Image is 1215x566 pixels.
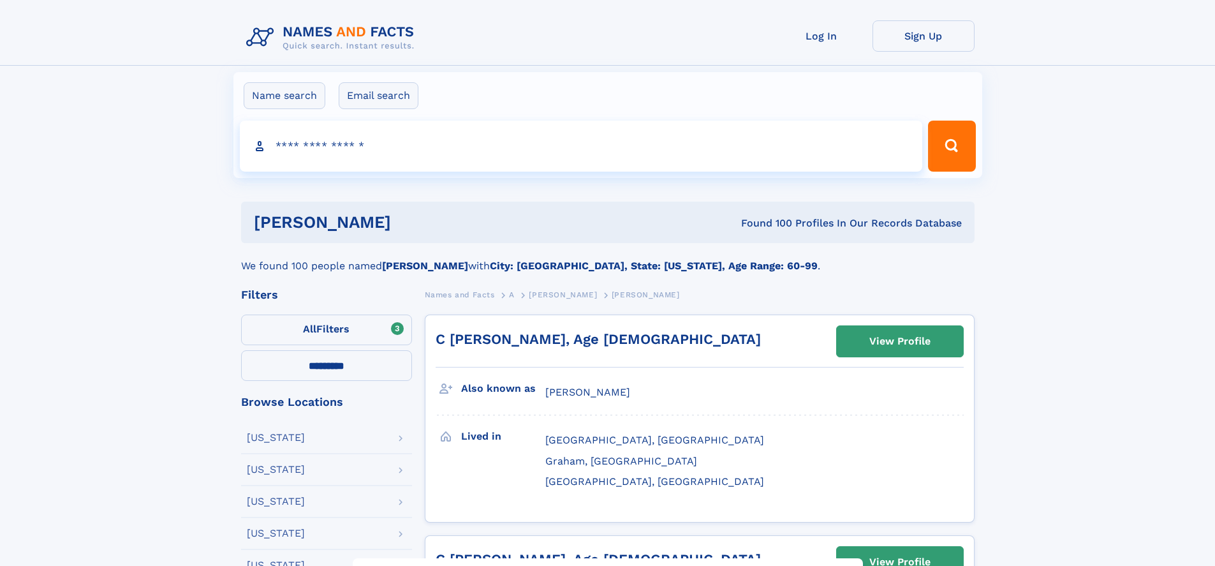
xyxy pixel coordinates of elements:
div: [US_STATE] [247,496,305,507]
span: [PERSON_NAME] [612,290,680,299]
div: [US_STATE] [247,528,305,539]
b: City: [GEOGRAPHIC_DATA], State: [US_STATE], Age Range: 60-99 [490,260,818,272]
span: A [509,290,515,299]
label: Filters [241,315,412,345]
span: [PERSON_NAME] [545,386,630,398]
div: Browse Locations [241,396,412,408]
a: C [PERSON_NAME], Age [DEMOGRAPHIC_DATA] [436,331,761,347]
a: [PERSON_NAME] [529,287,597,302]
div: We found 100 people named with . [241,243,975,274]
a: Log In [770,20,873,52]
label: Email search [339,82,418,109]
div: Filters [241,289,412,301]
div: Found 100 Profiles In Our Records Database [566,216,962,230]
span: Graham, [GEOGRAPHIC_DATA] [545,455,697,467]
input: search input [240,121,923,172]
a: A [509,287,515,302]
div: [US_STATE] [247,433,305,443]
span: [PERSON_NAME] [529,290,597,299]
a: Sign Up [873,20,975,52]
h1: [PERSON_NAME] [254,214,566,230]
h3: Lived in [461,426,545,447]
a: View Profile [837,326,963,357]
span: [GEOGRAPHIC_DATA], [GEOGRAPHIC_DATA] [545,434,764,446]
b: [PERSON_NAME] [382,260,468,272]
div: [US_STATE] [247,465,305,475]
label: Name search [244,82,325,109]
a: Names and Facts [425,287,495,302]
button: Search Button [928,121,975,172]
img: Logo Names and Facts [241,20,425,55]
span: [GEOGRAPHIC_DATA], [GEOGRAPHIC_DATA] [545,475,764,488]
h3: Also known as [461,378,545,399]
span: All [303,323,316,335]
div: View Profile [869,327,931,356]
